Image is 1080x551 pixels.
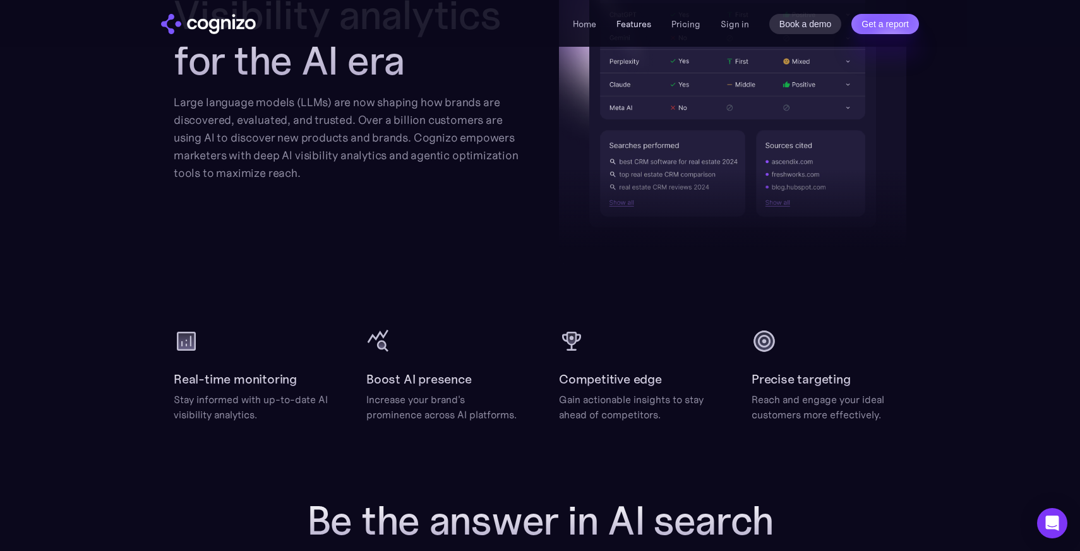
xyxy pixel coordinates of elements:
div: Increase your brand's prominence across AI platforms. [366,392,521,422]
a: Get a report [851,14,919,34]
h2: Real-time monitoring [174,369,297,389]
div: Stay informed with up-to-date AI visibility analytics. [174,392,328,422]
a: Home [573,18,596,30]
a: Book a demo [769,14,842,34]
h2: Be the answer in AI search [287,498,793,543]
div: Large language models (LLMs) are now shaping how brands are discovered, evaluated, and trusted. O... [174,94,521,182]
img: analytics icon [174,329,199,354]
img: cognizo logo [161,14,256,34]
a: home [161,14,256,34]
h2: Boost AI presence [366,369,472,389]
div: Open Intercom Messenger [1037,508,1067,538]
img: target icon [752,329,777,354]
div: Gain actionable insights to stay ahead of competitors. [559,392,714,422]
img: cup icon [559,329,584,354]
div: Reach and engage your ideal customers more effectively. [752,392,906,422]
a: Sign in [721,16,749,32]
h2: Competitive edge [559,369,662,389]
h2: Precise targeting [752,369,851,389]
a: Pricing [671,18,700,30]
a: Features [616,18,651,30]
img: query stats icon [366,329,392,354]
